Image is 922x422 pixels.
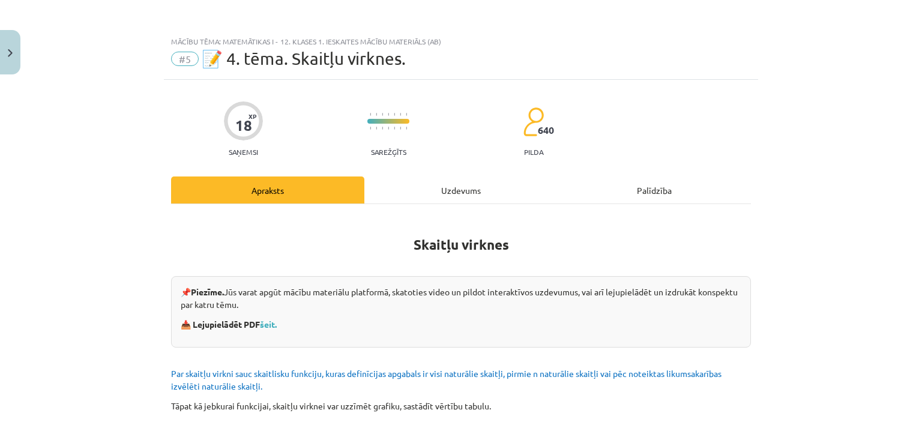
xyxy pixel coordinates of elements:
img: icon-short-line-57e1e144782c952c97e751825c79c345078a6d821885a25fce030b3d8c18986b.svg [394,127,395,130]
img: icon-short-line-57e1e144782c952c97e751825c79c345078a6d821885a25fce030b3d8c18986b.svg [388,127,389,130]
p: Tāpat kā jebkurai funkcijai, skaitļu virknei var uzzīmēt grafiku, sastādīt vērtību tabulu. [171,400,751,412]
div: 18 [235,117,252,134]
div: Palīdzība [558,176,751,203]
div: Uzdevums [364,176,558,203]
div: Apraksts [171,176,364,203]
p: Saņemsi [224,148,263,156]
img: icon-short-line-57e1e144782c952c97e751825c79c345078a6d821885a25fce030b3d8c18986b.svg [376,113,377,116]
span: XP [249,113,256,119]
img: icon-short-line-57e1e144782c952c97e751825c79c345078a6d821885a25fce030b3d8c18986b.svg [406,113,407,116]
span: 📝 4. tēma. Skaitļu virknes. [202,49,406,68]
p: Sarežģīts [371,148,406,156]
p: pilda [524,148,543,156]
img: icon-close-lesson-0947bae3869378f0d4975bcd49f059093ad1ed9edebbc8119c70593378902aed.svg [8,49,13,57]
span: 640 [538,125,554,136]
p: 📌 Jūs varat apgūt mācību materiālu platformā, skatoties video un pildot interaktīvos uzdevumus, v... [181,286,741,311]
img: icon-short-line-57e1e144782c952c97e751825c79c345078a6d821885a25fce030b3d8c18986b.svg [400,113,401,116]
img: icon-short-line-57e1e144782c952c97e751825c79c345078a6d821885a25fce030b3d8c18986b.svg [382,113,383,116]
img: icon-short-line-57e1e144782c952c97e751825c79c345078a6d821885a25fce030b3d8c18986b.svg [400,127,401,130]
img: students-c634bb4e5e11cddfef0936a35e636f08e4e9abd3cc4e673bd6f9a4125e45ecb1.svg [523,107,544,137]
b: Skaitļu virknes [414,236,509,253]
span: Par skaitļu virkni sauc skaitlisku funkciju, kuras definīcijas apgabals ir visi naturālie skaitļi... [171,368,722,391]
span: #5 [171,52,199,66]
img: icon-short-line-57e1e144782c952c97e751825c79c345078a6d821885a25fce030b3d8c18986b.svg [376,127,377,130]
img: icon-short-line-57e1e144782c952c97e751825c79c345078a6d821885a25fce030b3d8c18986b.svg [370,127,371,130]
a: šeit. [260,319,277,330]
div: Mācību tēma: Matemātikas i - 12. klases 1. ieskaites mācību materiāls (ab) [171,37,751,46]
img: icon-short-line-57e1e144782c952c97e751825c79c345078a6d821885a25fce030b3d8c18986b.svg [388,113,389,116]
img: icon-short-line-57e1e144782c952c97e751825c79c345078a6d821885a25fce030b3d8c18986b.svg [370,113,371,116]
img: icon-short-line-57e1e144782c952c97e751825c79c345078a6d821885a25fce030b3d8c18986b.svg [406,127,407,130]
strong: 📥 Lejupielādēt PDF [181,319,279,330]
img: icon-short-line-57e1e144782c952c97e751825c79c345078a6d821885a25fce030b3d8c18986b.svg [382,127,383,130]
img: icon-short-line-57e1e144782c952c97e751825c79c345078a6d821885a25fce030b3d8c18986b.svg [394,113,395,116]
strong: Piezīme. [191,286,224,297]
